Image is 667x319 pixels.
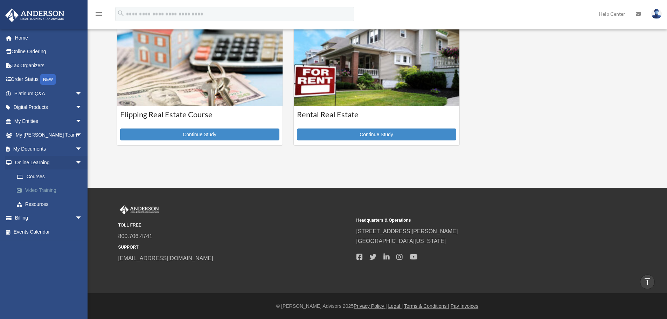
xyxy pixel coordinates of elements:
[651,9,662,19] img: User Pic
[5,31,93,45] a: Home
[5,156,93,170] a: Online Learningarrow_drop_down
[120,109,279,127] h3: Flipping Real Estate Course
[5,114,93,128] a: My Entitiesarrow_drop_down
[5,86,93,100] a: Platinum Q&Aarrow_drop_down
[117,9,125,17] i: search
[356,238,446,244] a: [GEOGRAPHIC_DATA][US_STATE]
[75,211,89,226] span: arrow_drop_down
[404,303,449,309] a: Terms & Conditions |
[10,183,93,197] a: Video Training
[5,45,93,59] a: Online Ordering
[5,128,93,142] a: My [PERSON_NAME] Teamarrow_drop_down
[75,156,89,170] span: arrow_drop_down
[5,211,93,225] a: Billingarrow_drop_down
[75,128,89,143] span: arrow_drop_down
[118,233,153,239] a: 800.706.4741
[75,114,89,129] span: arrow_drop_down
[118,205,160,214] img: Anderson Advisors Platinum Portal
[640,275,655,289] a: vertical_align_top
[95,10,103,18] i: menu
[356,228,458,234] a: [STREET_ADDRESS][PERSON_NAME]
[388,303,403,309] a: Legal |
[118,255,213,261] a: [EMAIL_ADDRESS][DOMAIN_NAME]
[5,58,93,72] a: Tax Organizers
[5,100,93,115] a: Digital Productsarrow_drop_down
[10,197,93,211] a: Resources
[5,72,93,87] a: Order StatusNEW
[10,169,89,183] a: Courses
[88,302,667,311] div: © [PERSON_NAME] Advisors 2025
[40,74,56,85] div: NEW
[118,222,352,229] small: TOLL FREE
[354,303,387,309] a: Privacy Policy |
[451,303,478,309] a: Pay Invoices
[5,225,93,239] a: Events Calendar
[118,244,352,251] small: SUPPORT
[3,8,67,22] img: Anderson Advisors Platinum Portal
[5,142,93,156] a: My Documentsarrow_drop_down
[75,142,89,156] span: arrow_drop_down
[297,129,456,140] a: Continue Study
[356,217,590,224] small: Headquarters & Operations
[95,12,103,18] a: menu
[75,86,89,101] span: arrow_drop_down
[643,277,652,286] i: vertical_align_top
[75,100,89,115] span: arrow_drop_down
[297,109,456,127] h3: Rental Real Estate
[120,129,279,140] a: Continue Study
